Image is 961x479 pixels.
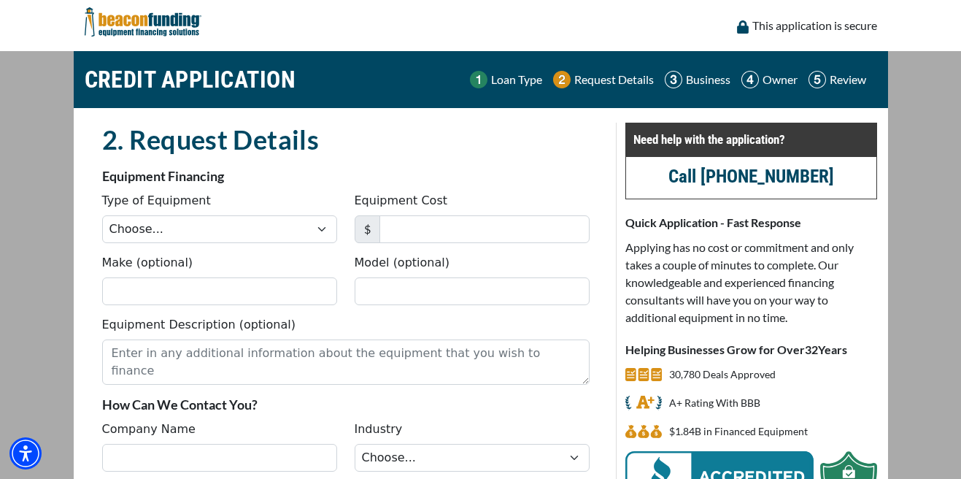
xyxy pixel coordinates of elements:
[763,71,798,88] p: Owner
[737,20,749,34] img: lock icon to convery security
[669,394,760,412] p: A+ Rating With BBB
[665,71,682,88] img: Step 3
[668,166,834,187] a: call (847) 897-2499
[102,167,590,185] p: Equipment Financing
[625,214,877,231] p: Quick Application - Fast Response
[355,215,380,243] span: $
[752,17,877,34] p: This application is secure
[830,71,866,88] p: Review
[102,192,211,210] label: Type of Equipment
[102,421,196,438] label: Company Name
[355,192,448,210] label: Equipment Cost
[102,254,193,272] label: Make (optional)
[85,58,296,101] h1: CREDIT APPLICATION
[625,341,877,359] p: Helping Businesses Grow for Over Years
[805,342,818,356] span: 32
[808,71,826,88] img: Step 5
[102,316,296,334] label: Equipment Description (optional)
[9,437,42,470] div: Accessibility Menu
[574,71,654,88] p: Request Details
[102,396,590,413] p: How Can We Contact You?
[686,71,730,88] p: Business
[741,71,759,88] img: Step 4
[355,421,403,438] label: Industry
[669,423,808,440] p: $1,843,753,590 in Financed Equipment
[102,123,590,156] h2: 2. Request Details
[470,71,487,88] img: Step 1
[553,71,571,88] img: Step 2
[633,131,869,148] p: Need help with the application?
[491,71,542,88] p: Loan Type
[625,239,877,326] p: Applying has no cost or commitment and only takes a couple of minutes to complete. Our knowledgea...
[669,366,776,383] p: 30,780 Deals Approved
[355,254,449,272] label: Model (optional)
